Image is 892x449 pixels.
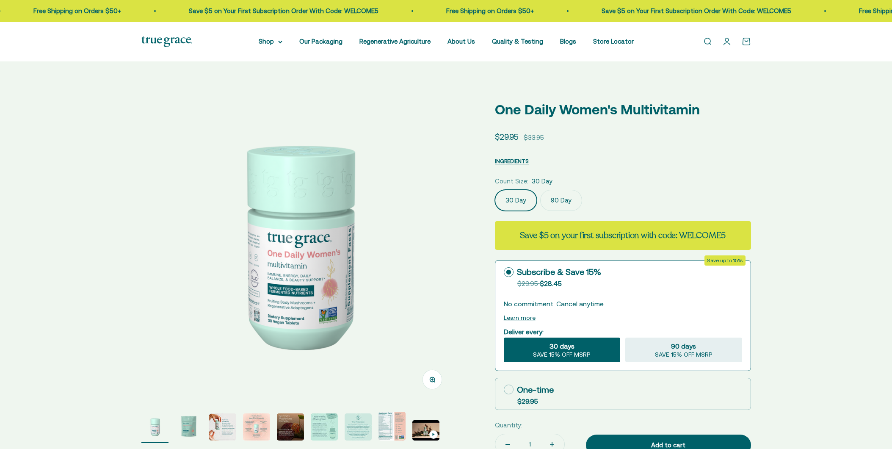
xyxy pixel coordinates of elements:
[495,156,529,166] button: INGREDIENTS
[209,413,236,443] button: Go to item 3
[378,412,406,441] img: One Daily Women's Multivitamin
[378,412,406,443] button: Go to item 8
[141,89,454,402] img: We select ingredients that play a concrete role in true health, and we include them at effective ...
[209,413,236,441] img: One Daily Women's Multivitamin
[447,38,475,45] a: About Us
[141,413,168,443] button: Go to item 1
[524,133,544,143] compare-at-price: $33.95
[564,6,754,16] p: Save $5 on Your First Subscription Order With Code: WELCOME5
[520,230,726,241] strong: Save $5 on your first subscription with code: WELCOME5
[412,420,439,443] button: Go to item 9
[277,413,304,443] button: Go to item 5
[532,176,552,186] span: 30 Day
[152,6,341,16] p: Save $5 on Your First Subscription Order With Code: WELCOME5
[593,38,634,45] a: Store Locator
[560,38,576,45] a: Blogs
[495,176,528,186] legend: Count Size:
[299,38,342,45] a: Our Packaging
[495,420,522,430] label: Quantity:
[345,413,372,443] button: Go to item 7
[495,158,529,164] span: INGREDIENTS
[259,36,282,47] summary: Shop
[243,413,270,443] button: Go to item 4
[409,7,497,14] a: Free Shipping on Orders $50+
[311,413,338,443] button: Go to item 6
[311,413,338,441] img: One Daily Women's Multivitamin
[495,99,751,120] p: One Daily Women's Multivitamin
[243,413,270,441] img: One Daily Women's Multivitamin
[359,38,431,45] a: Regenerative Agriculture
[492,38,543,45] a: Quality & Testing
[175,413,202,443] button: Go to item 2
[175,413,202,441] img: We select ingredients that play a concrete role in true health, and we include them at effective ...
[495,130,519,143] sale-price: $29.95
[141,413,168,441] img: We select ingredients that play a concrete role in true health, and we include them at effective ...
[277,413,304,441] img: One Daily Women's Multivitamin
[345,413,372,441] img: One Daily Women's Multivitamin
